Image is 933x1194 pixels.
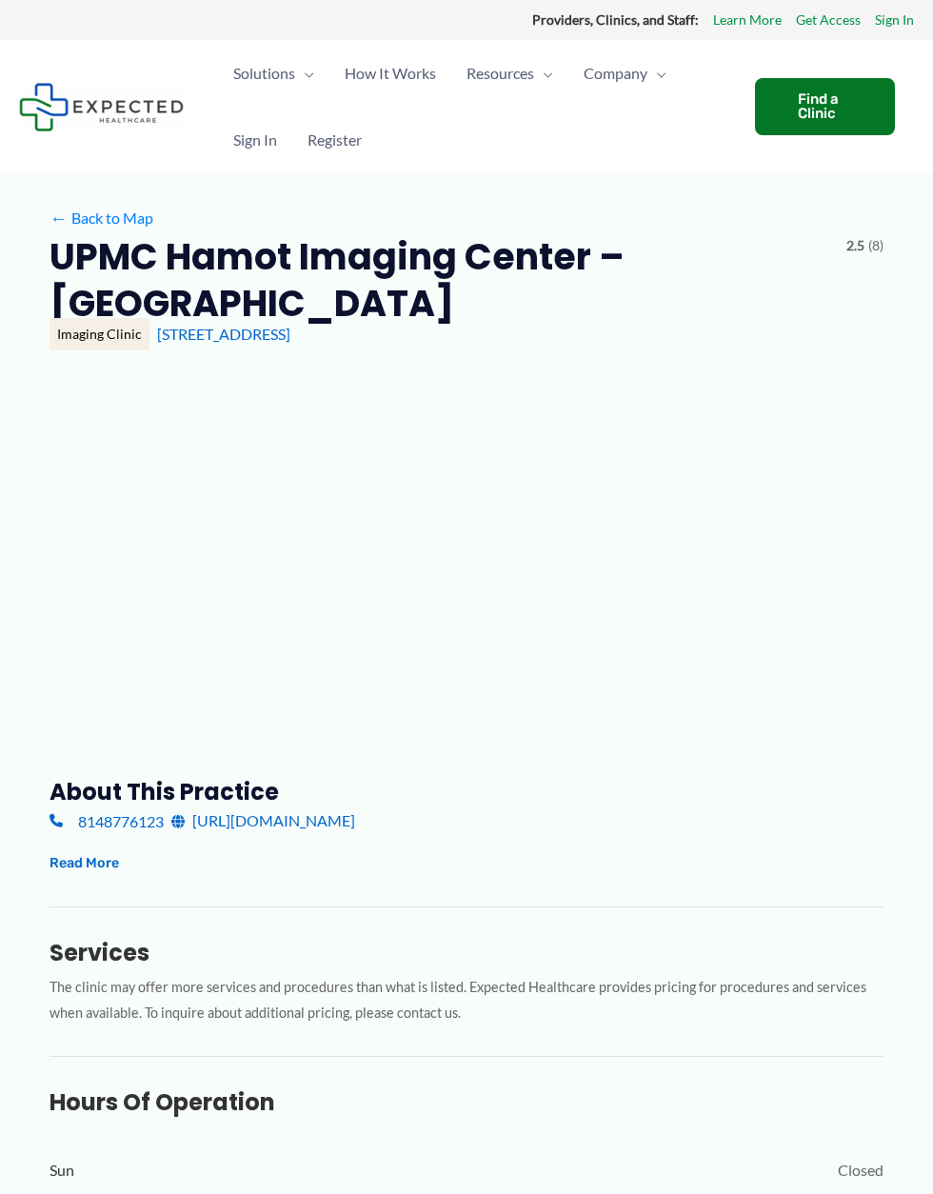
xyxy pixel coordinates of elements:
nav: Primary Site Navigation [218,40,736,173]
a: [STREET_ADDRESS] [157,325,290,343]
span: (8) [868,233,883,258]
span: Solutions [233,40,295,107]
a: [URL][DOMAIN_NAME] [171,806,355,835]
span: How It Works [345,40,436,107]
a: How It Works [329,40,451,107]
span: Menu Toggle [534,40,553,107]
span: Register [308,107,362,173]
a: Register [292,107,377,173]
strong: Providers, Clinics, and Staff: [532,11,699,28]
a: Find a Clinic [755,78,895,135]
a: Learn More [713,8,782,32]
a: SolutionsMenu Toggle [218,40,329,107]
p: The clinic may offer more services and procedures than what is listed. Expected Healthcare provid... [50,975,883,1026]
span: ← [50,209,68,227]
a: ResourcesMenu Toggle [451,40,568,107]
span: 2.5 [846,233,864,258]
a: Sign In [875,8,914,32]
h3: Services [50,938,883,967]
h3: About this practice [50,777,883,806]
h2: UPMC Hamot Imaging Center – [GEOGRAPHIC_DATA] [50,233,831,328]
span: Company [584,40,647,107]
span: Menu Toggle [295,40,314,107]
a: ←Back to Map [50,204,153,232]
span: Resources [466,40,534,107]
span: Menu Toggle [647,40,666,107]
a: CompanyMenu Toggle [568,40,682,107]
img: Expected Healthcare Logo - side, dark font, small [19,83,184,131]
a: 8148776123 [50,806,164,835]
button: Read More [50,852,119,875]
a: Get Access [796,8,861,32]
h3: Hours of Operation [50,1087,883,1117]
span: Closed [838,1156,883,1184]
span: Sign In [233,107,277,173]
a: Sign In [218,107,292,173]
span: Sun [50,1156,74,1184]
div: Imaging Clinic [50,318,149,350]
